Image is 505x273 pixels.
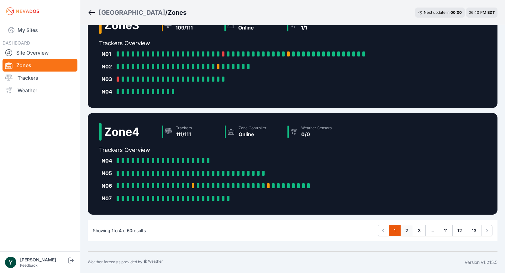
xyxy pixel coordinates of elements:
[285,16,347,34] a: Weather Sensors1/1
[465,259,497,265] div: Version v1.215.5
[88,4,187,21] nav: Breadcrumb
[238,24,266,31] div: Online
[3,40,30,45] span: DASHBOARD
[378,225,492,236] nav: Pagination
[88,259,465,265] div: Weather forecasts provided by
[102,169,114,177] div: N05
[487,10,495,15] span: EDT
[102,75,114,83] div: N03
[99,146,348,154] h2: Trackers Overview
[102,195,114,202] div: N07
[3,84,77,97] a: Weather
[119,228,122,233] span: 4
[102,182,114,190] div: N06
[450,10,462,15] div: 00 : 00
[127,228,132,233] span: 50
[102,88,114,95] div: N04
[469,10,486,15] span: 06:40 PM
[176,24,193,31] div: 109/111
[112,228,113,233] span: 1
[102,157,114,164] div: N04
[20,263,38,268] a: Feedback
[400,225,413,236] a: 2
[301,24,331,31] div: 1/1
[104,126,139,138] h2: Zone 4
[3,23,77,38] a: My Sites
[3,46,77,59] a: Site Overview
[102,63,114,70] div: N02
[104,19,139,31] h2: Zone 3
[301,131,332,138] div: 0/0
[20,257,67,263] div: [PERSON_NAME]
[425,225,439,236] span: ...
[176,131,192,138] div: 111/111
[5,257,16,268] img: Yezin Taha
[413,225,426,236] a: 3
[389,225,401,236] a: 1
[424,10,450,15] span: Next update in
[159,16,222,34] a: Trackers109/111
[102,50,114,58] div: N01
[285,123,348,141] a: Weather Sensors0/0
[301,126,332,131] div: Weather Sensors
[239,126,266,131] div: Zone Controller
[93,227,146,234] p: Showing to of results
[168,8,187,17] h3: Zones
[467,225,481,236] a: 13
[99,39,370,48] h2: Trackers Overview
[3,59,77,72] a: Zones
[439,225,453,236] a: 11
[3,72,77,84] a: Trackers
[160,123,222,141] a: Trackers111/111
[99,8,165,17] a: [GEOGRAPHIC_DATA]
[239,131,266,138] div: Online
[165,8,168,17] span: /
[176,126,192,131] div: Trackers
[452,225,467,236] a: 12
[5,6,40,16] img: Nevados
